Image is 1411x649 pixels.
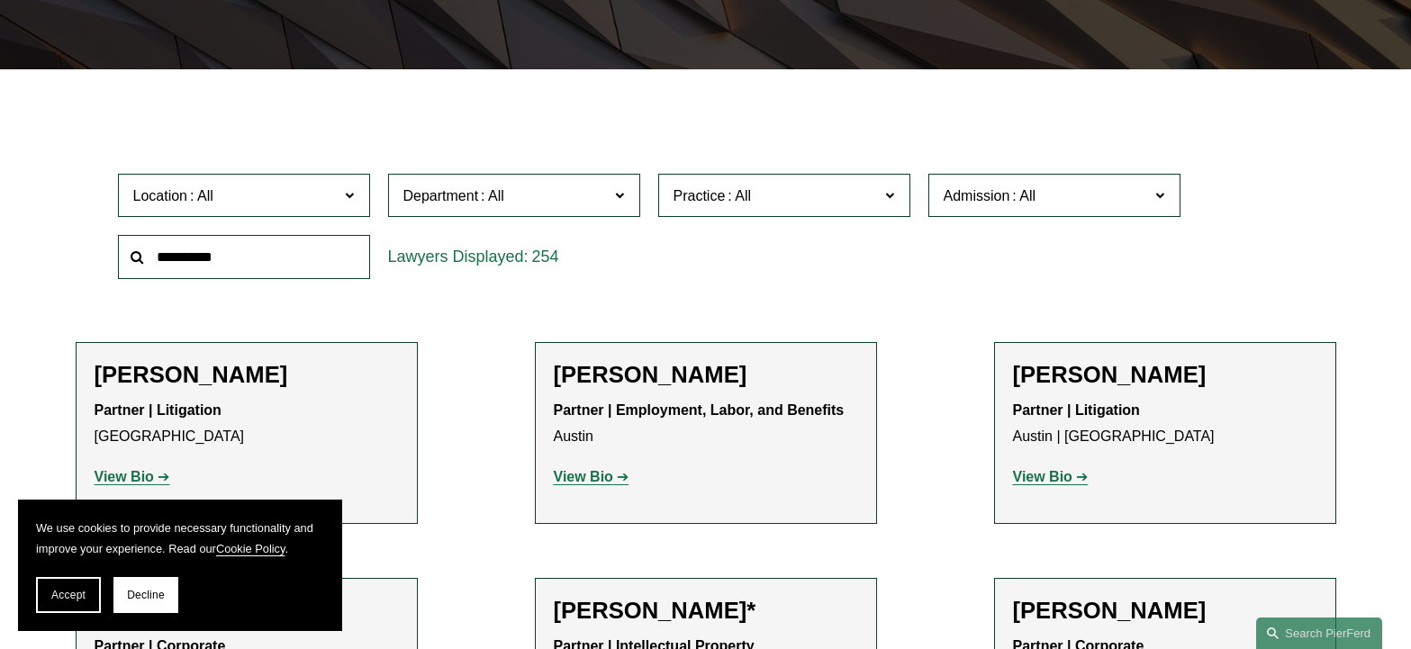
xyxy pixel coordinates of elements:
[554,469,629,484] a: View Bio
[18,500,342,631] section: Cookie banner
[403,188,479,203] span: Department
[95,469,170,484] a: View Bio
[95,361,399,389] h2: [PERSON_NAME]
[554,402,845,418] strong: Partner | Employment, Labor, and Benefits
[133,188,188,203] span: Location
[95,469,154,484] strong: View Bio
[51,589,86,601] span: Accept
[554,469,613,484] strong: View Bio
[1013,398,1317,450] p: Austin | [GEOGRAPHIC_DATA]
[216,542,285,555] a: Cookie Policy
[532,248,559,266] span: 254
[95,402,222,418] strong: Partner | Litigation
[95,398,399,450] p: [GEOGRAPHIC_DATA]
[554,398,858,450] p: Austin
[1013,469,1072,484] strong: View Bio
[1256,617,1382,649] a: Search this site
[113,577,178,613] button: Decline
[944,188,1010,203] span: Admission
[1013,597,1317,625] h2: [PERSON_NAME]
[1013,361,1317,389] h2: [PERSON_NAME]
[1013,469,1089,484] a: View Bio
[554,597,858,625] h2: [PERSON_NAME]*
[36,518,324,559] p: We use cookies to provide necessary functionality and improve your experience. Read our .
[1013,402,1140,418] strong: Partner | Litigation
[554,361,858,389] h2: [PERSON_NAME]
[36,577,101,613] button: Accept
[127,589,165,601] span: Decline
[674,188,726,203] span: Practice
